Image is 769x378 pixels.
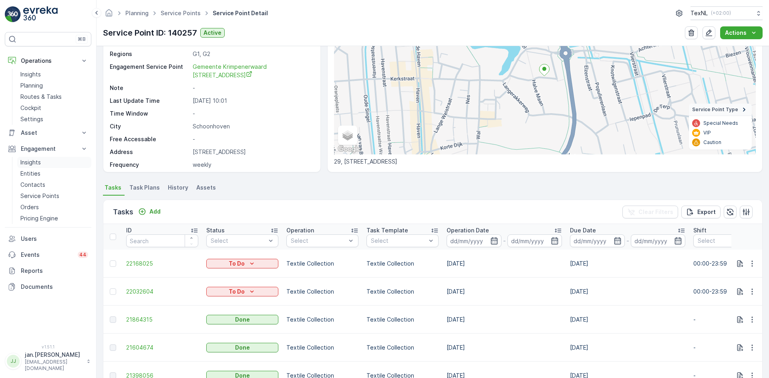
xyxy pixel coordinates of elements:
a: Planning [125,10,149,16]
p: - [626,236,629,246]
p: Textile Collection [366,260,439,268]
p: Textile Collection [286,344,358,352]
p: Select [211,237,266,245]
input: Search [126,234,198,247]
p: Done [235,344,250,352]
p: Special Needs [703,120,738,126]
p: Engagement [21,145,75,153]
p: 29, [STREET_ADDRESS] [334,158,756,166]
a: Settings [17,114,91,125]
td: [DATE] [566,250,689,278]
span: Tasks [105,184,121,192]
p: ID [126,226,132,234]
a: Open this area in Google Maps (opens a new window) [336,144,362,154]
p: [DATE] 10:01 [193,97,312,105]
a: Pricing Engine [17,213,91,224]
p: Cockpit [20,104,41,112]
p: Note [110,84,189,92]
button: Operations [5,53,91,69]
p: - [503,236,506,246]
a: Cockpit [17,102,91,114]
p: Insights [20,158,41,166]
a: 21864315 [126,316,198,324]
input: dd/mm/yyyy [507,234,562,247]
a: Layers [339,126,356,144]
p: Clear Filters [638,208,673,216]
a: Entities [17,168,91,179]
button: Add [135,207,164,216]
a: Service Points [17,190,91,202]
p: Events [21,251,73,259]
span: Assets [196,184,216,192]
input: dd/mm/yyyy [570,234,625,247]
p: Insights [20,70,41,78]
p: Documents [21,283,88,291]
a: Reports [5,263,91,279]
td: [DATE] [566,278,689,306]
a: 22032604 [126,288,198,296]
div: Toggle Row Selected [110,316,116,323]
img: Google [336,144,362,154]
button: Export [681,206,721,218]
p: Asset [21,129,75,137]
p: ( +02:00 ) [711,10,731,16]
p: weekly [193,161,312,169]
a: Insights [17,157,91,168]
p: Textile Collection [286,288,358,296]
p: Last Update Time [110,97,189,105]
span: Service Point Type [692,106,738,113]
p: Routes & Tasks [20,93,62,101]
a: Users [5,231,91,247]
p: Pricing Engine [20,214,58,222]
p: City [110,122,189,130]
p: Select [698,237,753,245]
p: To Do [229,260,245,268]
p: Frequency [110,161,189,169]
a: Contacts [17,179,91,190]
p: Service Point ID: 140257 [103,27,197,39]
td: [DATE] [566,334,689,362]
span: History [168,184,188,192]
a: 21604674 [126,344,198,352]
button: Active [200,28,225,38]
p: Textile Collection [286,260,358,268]
p: Task Template [366,226,408,234]
p: Address [110,148,189,156]
p: Schoonhoven [193,122,312,130]
p: VIP [703,130,711,136]
button: To Do [206,259,278,268]
p: Reports [21,267,88,275]
p: Textile Collection [366,316,439,324]
p: Time Window [110,110,189,118]
p: 44 [79,252,87,258]
p: Shift [693,226,707,234]
p: Users [21,235,88,243]
input: dd/mm/yyyy [631,234,686,247]
p: 00:00-23:59 [693,288,765,296]
p: Entities [20,170,40,178]
a: 22168025 [126,260,198,268]
button: TexNL(+02:00) [690,6,763,20]
p: Orders [20,203,39,211]
p: Textile Collection [286,316,358,324]
button: Actions [720,26,763,39]
p: Contacts [20,181,45,189]
p: - [193,110,312,118]
td: [DATE] [443,250,566,278]
p: Service Points [20,192,59,200]
p: Select [291,237,346,245]
td: [DATE] [443,306,566,334]
button: Clear Filters [622,206,678,218]
p: Active [203,29,221,37]
p: Engagement Service Point [110,63,189,79]
td: [DATE] [443,278,566,306]
img: logo_light-DOdMpM7g.png [23,6,58,22]
span: Service Point Detail [211,9,270,17]
button: Done [206,315,278,324]
p: Due Date [570,226,596,234]
p: ⌘B [78,36,86,42]
button: Done [206,343,278,352]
